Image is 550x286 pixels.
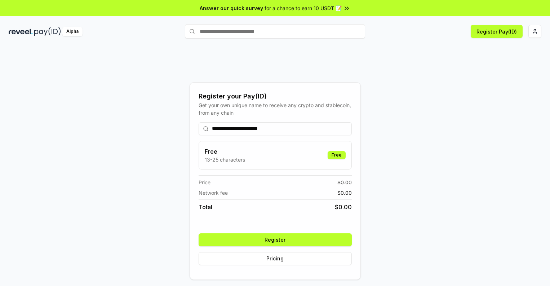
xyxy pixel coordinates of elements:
[199,252,352,265] button: Pricing
[199,101,352,116] div: Get your own unique name to receive any crypto and stablecoin, from any chain
[62,27,83,36] div: Alpha
[265,4,342,12] span: for a chance to earn 10 USDT 📝
[337,189,352,197] span: $ 0.00
[34,27,61,36] img: pay_id
[205,156,245,163] p: 13-25 characters
[199,189,228,197] span: Network fee
[199,233,352,246] button: Register
[199,91,352,101] div: Register your Pay(ID)
[9,27,33,36] img: reveel_dark
[200,4,263,12] span: Answer our quick survey
[471,25,523,38] button: Register Pay(ID)
[335,203,352,211] span: $ 0.00
[199,203,212,211] span: Total
[328,151,346,159] div: Free
[337,179,352,186] span: $ 0.00
[205,147,245,156] h3: Free
[199,179,210,186] span: Price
